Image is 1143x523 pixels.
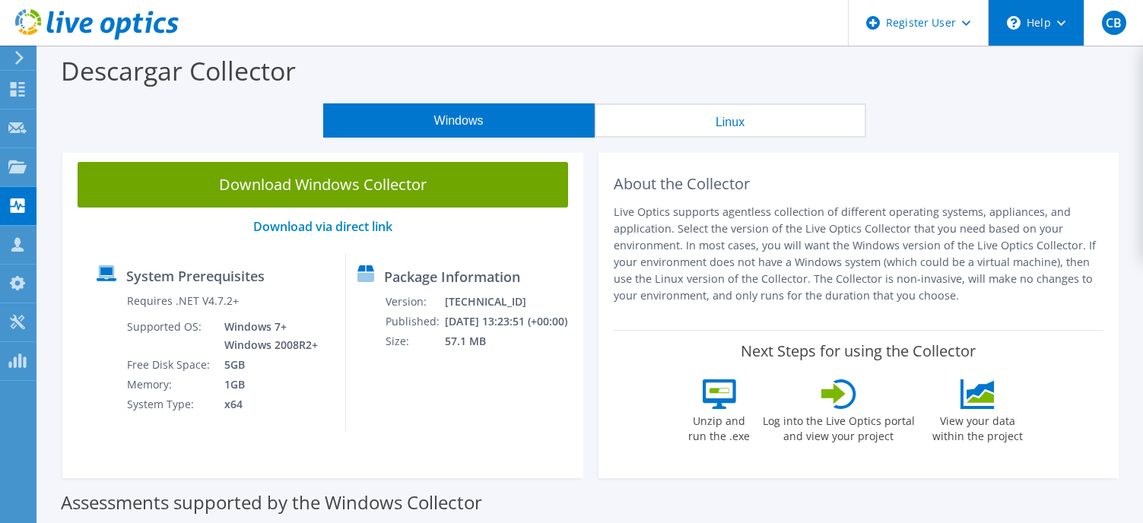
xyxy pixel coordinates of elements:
button: Windows [323,103,595,138]
td: x64 [213,395,321,414]
td: [TECHNICAL_ID] [444,292,576,312]
a: Download Windows Collector [78,162,568,208]
h2: About the Collector [614,175,1104,193]
td: System Type: [126,395,213,414]
label: Requires .NET V4.7.2+ [127,293,239,309]
label: System Prerequisites [126,268,265,284]
td: Size: [385,331,444,351]
p: Live Optics supports agentless collection of different operating systems, appliances, and applica... [614,204,1104,304]
td: Windows 7+ Windows 2008R2+ [213,317,321,355]
td: Memory: [126,375,213,395]
td: 5GB [213,355,321,375]
a: Download via direct link [253,218,392,235]
td: Free Disk Space: [126,355,213,375]
label: Descargar Collector [61,53,296,88]
label: Package Information [384,269,520,284]
label: Next Steps for using the Collector [741,342,976,360]
label: Log into the Live Optics portal and view your project [762,409,916,444]
label: View your data within the project [923,409,1033,444]
td: 1GB [213,375,321,395]
span: CB [1102,11,1126,35]
td: Version: [385,292,444,312]
label: Unzip and run the .exe [684,409,754,444]
svg: \n [1007,16,1021,30]
td: Published: [385,312,444,331]
button: Linux [595,103,866,138]
td: Supported OS: [126,317,213,355]
label: Assessments supported by the Windows Collector [61,495,482,510]
td: [DATE] 13:23:51 (+00:00) [444,312,576,331]
td: 57.1 MB [444,331,576,351]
